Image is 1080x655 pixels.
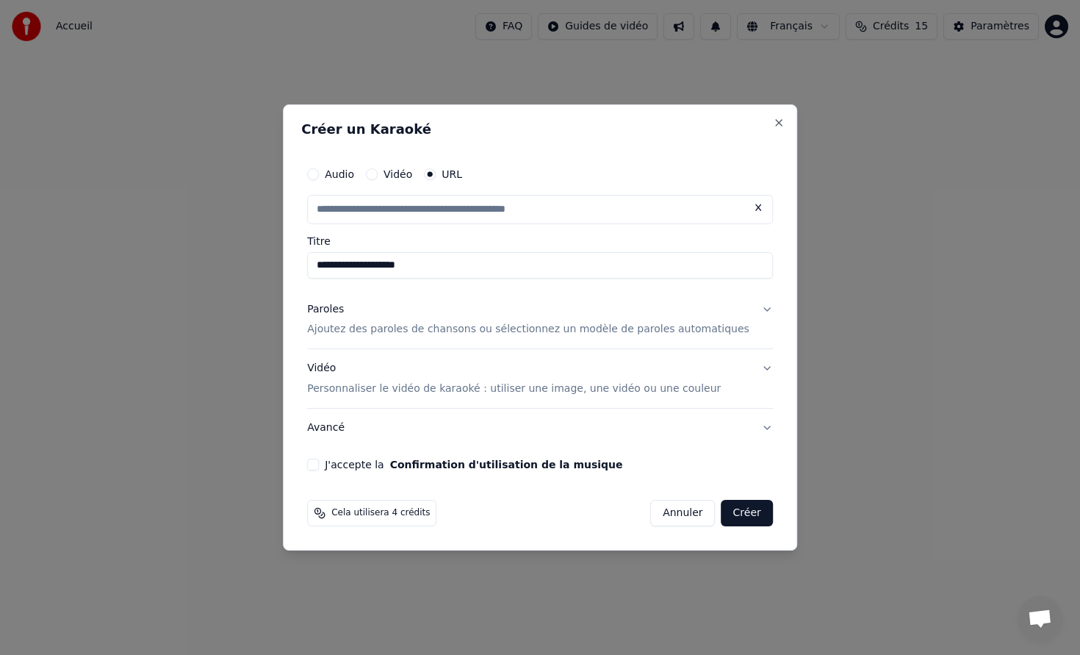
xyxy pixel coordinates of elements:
h2: Créer un Karaoké [301,123,779,136]
button: Avancé [307,409,773,447]
div: Vidéo [307,362,721,397]
button: Annuler [650,500,715,526]
label: Audio [325,169,354,179]
button: ParolesAjoutez des paroles de chansons ou sélectionnez un modèle de paroles automatiques [307,290,773,349]
button: VidéoPersonnaliser le vidéo de karaoké : utiliser une image, une vidéo ou une couleur [307,350,773,409]
p: Ajoutez des paroles de chansons ou sélectionnez un modèle de paroles automatiques [307,323,749,337]
p: Personnaliser le vidéo de karaoké : utiliser une image, une vidéo ou une couleur [307,382,721,396]
label: Titre [307,236,773,246]
span: Cela utilisera 4 crédits [331,507,430,519]
label: URL [442,169,462,179]
button: Créer [721,500,773,526]
label: J'accepte la [325,459,622,470]
button: J'accepte la [390,459,623,470]
label: Vidéo [384,169,412,179]
div: Paroles [307,302,344,317]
